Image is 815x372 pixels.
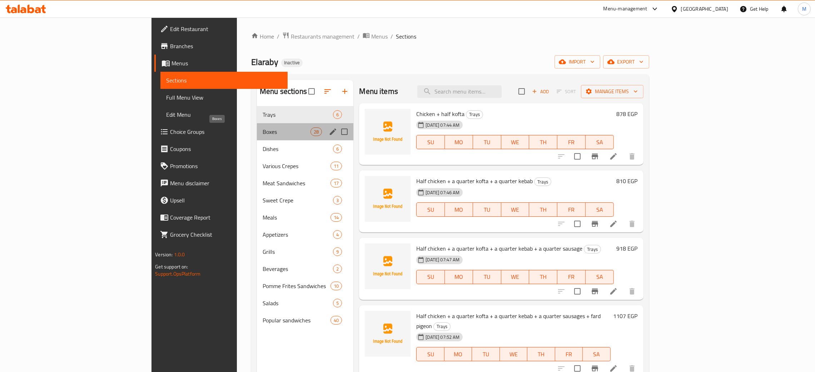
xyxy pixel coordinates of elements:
a: Menu disclaimer [154,175,288,192]
a: Upsell [154,192,288,209]
span: 6 [333,111,342,118]
span: FR [560,205,583,215]
span: 1.0.0 [174,250,185,259]
nav: breadcrumb [251,32,649,41]
span: Version: [155,250,173,259]
button: MO [445,135,473,149]
span: TU [476,205,498,215]
div: Appetizers4 [257,226,353,243]
span: SA [588,272,611,282]
span: FR [558,349,580,360]
span: Choice Groups [170,127,282,136]
span: export [609,57,643,66]
span: SU [419,349,441,360]
span: SU [419,272,442,282]
a: Edit menu item [609,220,618,228]
div: Boxes28edit [257,123,353,140]
div: Popular sandwiches40 [257,312,353,329]
span: Add item [529,86,552,97]
span: TH [532,272,555,282]
div: items [331,316,342,325]
span: Edit Restaurant [170,25,282,33]
div: Trays [433,322,451,331]
span: 9 [333,248,342,255]
button: SA [586,270,614,284]
span: 11 [331,163,342,170]
a: Branches [154,37,288,55]
span: Menus [172,59,282,67]
div: Pomme Frites Sandwiches [263,282,331,290]
span: WE [504,205,527,215]
img: Half chicken + a quarter kofta + a quarter kebab + a quarter sausage [365,243,411,289]
span: Beverages [263,265,333,273]
button: Add section [336,83,353,100]
div: Meat Sandwiches17 [257,175,353,192]
div: items [331,282,342,290]
button: SU [416,202,445,217]
span: Trays [466,110,483,119]
div: items [333,110,342,119]
span: Meals [263,213,331,222]
span: TU [476,137,498,147]
span: SA [588,137,611,147]
span: 3 [333,197,342,204]
button: SU [416,270,445,284]
button: FR [557,270,586,284]
button: Branch-specific-item [586,148,603,165]
span: [DATE] 07:47 AM [423,256,462,263]
li: / [391,32,393,41]
span: WE [503,349,525,360]
div: Pomme Frites Sandwiches10 [257,277,353,295]
span: M [802,5,806,13]
span: Restaurants management [291,32,354,41]
span: 6 [333,146,342,152]
span: Half chicken + a quarter kofta + a quarter kebab + a quarter sausages + fard pigeon [416,311,601,331]
div: Various Crepes11 [257,157,353,175]
div: items [333,247,342,256]
span: Chicken + half kofta [416,109,464,119]
span: WE [504,272,527,282]
span: Meat Sandwiches [263,179,331,187]
span: Sweet Crepe [263,196,333,205]
span: TH [532,137,555,147]
div: Menu-management [603,5,647,13]
a: Promotions [154,157,288,175]
button: SU [416,347,444,361]
span: Get support on: [155,262,188,271]
span: MO [447,349,469,360]
a: Grocery Checklist [154,226,288,243]
span: Popular sandwiches [263,316,331,325]
span: Half chicken + a quarter kofta + a quarter kebab [416,176,533,186]
a: Coupons [154,140,288,157]
button: TH [529,202,557,217]
h2: Menu items [359,86,398,97]
span: Coupons [170,145,282,153]
span: MO [448,205,470,215]
span: TH [532,205,555,215]
div: items [331,179,342,187]
span: SA [586,349,607,360]
a: Choice Groups [154,123,288,140]
a: Support.OpsPlatform [155,269,200,278]
button: MO [445,270,473,284]
button: Manage items [581,85,643,98]
li: / [357,32,360,41]
img: Chicken + half kofta [365,109,411,155]
span: Appetizers [263,230,333,239]
button: Branch-specific-item [586,283,603,300]
span: FR [560,137,583,147]
a: Full Menu View [160,89,288,106]
span: Salads [263,299,333,307]
span: MO [448,272,470,282]
button: WE [500,347,527,361]
span: Inactive [281,60,303,66]
span: Boxes [263,127,310,136]
span: Manage items [587,87,638,96]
